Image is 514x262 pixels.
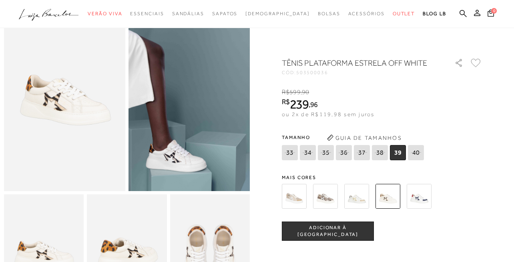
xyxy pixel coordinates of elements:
[408,145,424,160] span: 40
[172,6,204,21] a: noSubCategoriesText
[375,184,400,209] img: TÊNIS PLATAFORMA ESTRELA OFF WHITE
[130,6,164,21] a: noSubCategoriesText
[313,184,338,209] img: TÊNIS PLATAFORMA ESTRELA METALIZADO CHUMBO
[423,11,446,16] span: BLOG LB
[344,184,369,209] img: TÊNIS PLATAFORMA ESTRELA OFF WHITE
[393,6,415,21] a: noSubCategoriesText
[282,184,307,209] img: TÊNIS PLATAFORMA EM COURO METALIZADO COM ESTRELA
[354,145,370,160] span: 37
[282,70,442,75] div: CÓD:
[310,100,318,109] span: 96
[130,11,164,16] span: Essenciais
[348,11,385,16] span: Acessórios
[282,175,482,180] span: Mais cores
[324,131,404,144] button: Guia de Tamanhos
[372,145,388,160] span: 38
[289,89,300,96] span: 599
[88,11,122,16] span: Verão Viva
[302,89,309,96] span: 90
[336,145,352,160] span: 36
[282,145,298,160] span: 33
[282,57,432,69] h1: TÊNIS PLATAFORMA ESTRELA OFF WHITE
[282,111,374,117] span: ou 2x de R$119,98 sem juros
[282,222,374,241] button: ADICIONAR À [GEOGRAPHIC_DATA]
[282,131,426,143] span: Tamanho
[212,6,237,21] a: noSubCategoriesText
[348,6,385,21] a: noSubCategoriesText
[300,145,316,160] span: 34
[282,224,373,238] span: ADICIONAR À [GEOGRAPHIC_DATA]
[212,11,237,16] span: Sapatos
[309,101,318,108] i: ,
[4,9,125,191] img: image
[282,89,289,96] i: R$
[296,70,328,75] span: 503500036
[245,6,310,21] a: noSubCategoriesText
[88,6,122,21] a: noSubCategoriesText
[491,8,497,14] span: 0
[245,11,310,16] span: [DEMOGRAPHIC_DATA]
[172,11,204,16] span: Sandálias
[485,9,496,20] button: 0
[318,11,340,16] span: Bolsas
[128,9,250,191] img: image
[423,6,446,21] a: BLOG LB
[301,89,309,96] i: ,
[390,145,406,160] span: 39
[407,184,432,209] img: TÊNIS PLATAFORMA OFF WHITE E ESTRELA NAVY
[290,97,309,111] span: 239
[318,6,340,21] a: noSubCategoriesText
[318,145,334,160] span: 35
[282,98,290,105] i: R$
[393,11,415,16] span: Outlet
